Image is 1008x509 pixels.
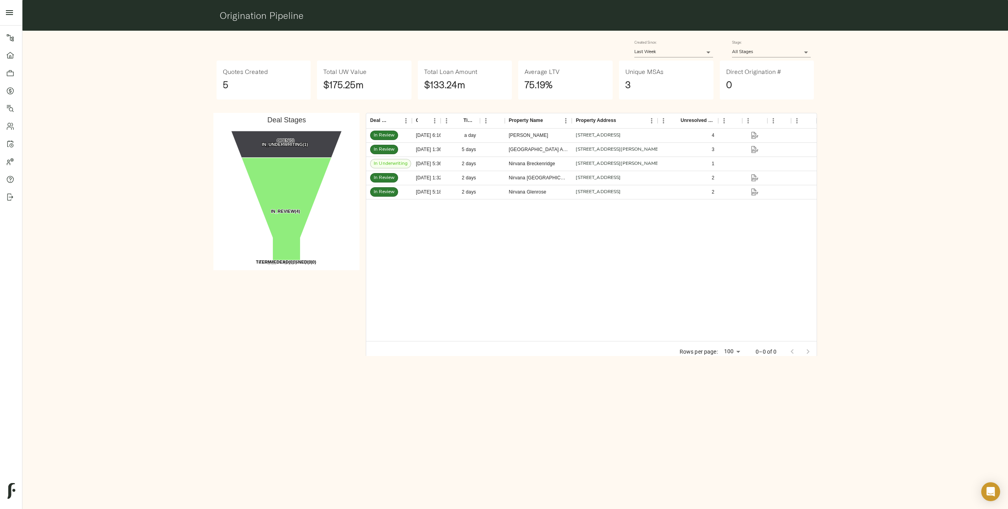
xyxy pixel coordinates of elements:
span: In Underwriting [371,160,411,167]
button: Sort [727,115,738,126]
div: Lumia [509,132,548,139]
div: 2 days [441,157,480,171]
div: Property Address [572,113,658,128]
button: Sort [776,115,787,126]
a: [STREET_ADDRESS] [576,175,621,180]
button: Menu [400,115,412,127]
button: Sort [616,115,627,126]
div: Unresolved Comments [658,113,718,128]
tspan: TEAR_SHEET_IN_REVIEW [256,260,311,264]
div: a day [441,129,480,143]
div: Nirvana Laurel Springs [509,175,568,181]
div: Report [767,113,791,128]
button: Sort [452,115,463,126]
button: Menu [718,115,730,127]
div: 2 days [441,185,480,199]
strong: 75.19% [524,79,552,90]
div: [DATE] 1:36 PM [412,143,441,157]
div: 100 [721,346,743,357]
span: In Review [371,189,398,195]
button: Sort [389,115,400,126]
button: Sort [752,115,763,126]
div: [DATE] 6:16 PM [412,129,441,143]
tspan: IN_REVIEW [271,209,295,214]
text: (1) [262,142,308,147]
span: In Review [371,146,398,153]
div: [DATE] 5:18 AM [412,185,441,199]
button: Menu [441,115,452,127]
text: (0) [276,260,294,264]
h6: Total UW Value [323,67,367,77]
button: Menu [480,115,492,127]
p: 0–0 of 0 [756,348,776,356]
button: Sort [418,115,429,126]
div: 2 days [441,171,480,185]
text: (4) [271,209,300,214]
button: Menu [646,115,658,127]
a: [STREET_ADDRESS] [576,190,621,194]
div: Property Name [509,113,543,128]
div: 3 [712,146,715,153]
tspan: DEAD [276,260,289,264]
a: [STREET_ADDRESS] [576,133,621,138]
div: Nirvana Breckenridge [509,160,555,167]
strong: $133.24m [424,79,465,90]
strong: 3 [625,79,631,90]
div: Created At [416,113,418,128]
div: 2 [712,189,715,195]
div: Last Week [634,47,713,57]
div: Open Intercom Messenger [981,482,1000,501]
div: [DATE] 1:32 PM [412,171,441,185]
text: (0) [274,260,297,264]
div: B-Note [742,113,767,128]
h6: Direct Origination # [726,67,781,77]
div: [DATE] 5:36 AM [412,157,441,171]
strong: $175.25m [323,79,363,90]
a: [STREET_ADDRESS][PERSON_NAME] [576,161,660,166]
button: Sort [490,115,501,126]
tspan: IN_UNDERWRITING [262,142,303,147]
tspan: OPEN [277,138,289,143]
button: Menu [742,115,754,127]
text: (0) [259,260,313,264]
div: Unresolved Comments [680,113,714,128]
div: Created At [412,113,441,128]
strong: 5 [223,79,228,90]
svg: Deal Stages [213,113,359,270]
label: Created Since: [634,41,657,45]
div: Time In Stage [463,113,476,128]
tspan: TERM_SHEET_SIGNED [259,260,307,264]
div: 5 days [441,143,480,157]
h6: Total Loan Amount [424,67,477,77]
text: (0) [256,260,316,264]
button: Menu [560,115,572,127]
div: Property Address [576,113,616,128]
div: 1 [712,160,715,167]
button: Sort [802,115,813,126]
div: Deal Stage [370,113,389,128]
div: Property Name [505,113,572,128]
div: Version [791,113,817,128]
button: Sort [669,115,680,126]
strong: 0 [726,79,732,90]
text: (0) [277,138,295,143]
p: Rows per page: [680,348,718,356]
a: [STREET_ADDRESS][PERSON_NAME] [576,147,660,152]
div: Direct? [480,113,505,128]
button: Menu [791,115,803,127]
div: Grand Monarch Apartments [509,146,568,153]
span: In Review [371,175,398,181]
h6: Unique MSAs [625,67,663,77]
button: Menu [767,115,779,127]
div: 2 [712,175,715,181]
div: All Stages [732,47,811,57]
div: 4 [712,132,715,139]
text: Deal Stages [267,116,306,124]
div: A-Note [718,113,742,128]
div: Deal Stage [366,113,412,128]
div: Nirvana Glenrose [509,189,546,195]
label: Stage: [732,41,742,45]
div: Time In Stage [441,113,480,128]
h6: Quotes Created [223,67,268,77]
button: Menu [429,115,441,127]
